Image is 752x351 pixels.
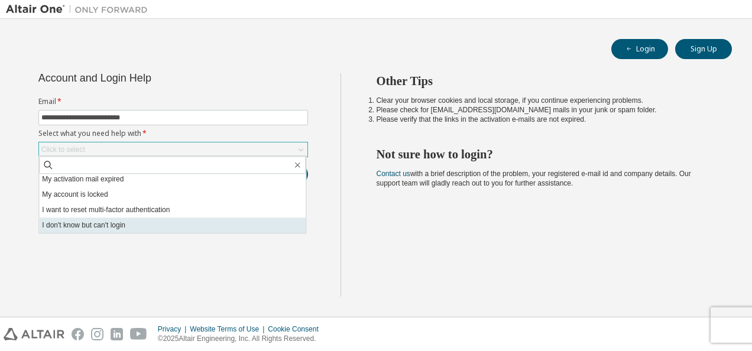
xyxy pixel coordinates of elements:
[38,97,308,106] label: Email
[611,39,668,59] button: Login
[91,328,103,340] img: instagram.svg
[377,105,711,115] li: Please check for [EMAIL_ADDRESS][DOMAIN_NAME] mails in your junk or spam folder.
[675,39,732,59] button: Sign Up
[130,328,147,340] img: youtube.svg
[377,96,711,105] li: Clear your browser cookies and local storage, if you continue experiencing problems.
[72,328,84,340] img: facebook.svg
[111,328,123,340] img: linkedin.svg
[377,115,711,124] li: Please verify that the links in the activation e-mails are not expired.
[377,170,410,178] a: Contact us
[4,328,64,340] img: altair_logo.svg
[158,334,326,344] p: © 2025 Altair Engineering, Inc. All Rights Reserved.
[190,324,268,334] div: Website Terms of Use
[158,324,190,334] div: Privacy
[377,73,711,89] h2: Other Tips
[268,324,325,334] div: Cookie Consent
[39,142,307,157] div: Click to select
[377,170,691,187] span: with a brief description of the problem, your registered e-mail id and company details. Our suppo...
[38,129,308,138] label: Select what you need help with
[39,171,306,187] li: My activation mail expired
[377,147,711,162] h2: Not sure how to login?
[38,73,254,83] div: Account and Login Help
[41,145,85,154] div: Click to select
[6,4,154,15] img: Altair One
